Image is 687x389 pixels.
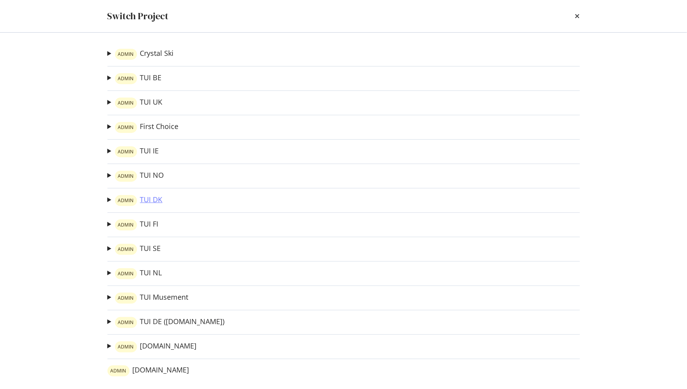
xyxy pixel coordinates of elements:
span: ADMIN [118,247,134,252]
div: warning label [115,49,137,60]
p: Since [DATE], Google has favored mobile crawl for all websites. For a more meaningful analysis, y... [110,231,588,240]
label: Advanced [199,251,234,265]
label: HTTP [110,288,134,302]
a: warning labelTUI FI [115,219,159,230]
a: warning labelTUI Musement [115,293,189,304]
a: warning labelTUI IE [115,146,159,157]
label: Allowed Domains [6,288,104,297]
span: ADMIN [118,52,134,57]
div: warning label [115,317,137,328]
div: Or type URLs from external file or Sitemaps: [104,159,594,166]
div: warning label [115,171,137,182]
a: warning labelCrystal Ski [115,49,174,60]
span: ADMIN [118,76,134,81]
a: warning labelTUI UK [115,98,163,109]
label: HTTP + HTTPS [162,322,206,336]
p: If you don't want to discover URLs outside of those listed in the files at these locations, set M... [110,204,588,210]
label: HTTP + HTTPS [162,362,206,376]
div: warning label [115,341,137,352]
summary: warning labelTUI NL [107,268,162,279]
summary: warning labelTUI BE [107,73,162,84]
summary: warning labelTUI UK [107,97,163,109]
a: Advanced Settings [180,240,221,247]
span: ADMIN [118,271,134,276]
span: ADMIN [118,345,134,349]
h3: Scope [12,56,588,66]
label: Start URLs [6,96,104,105]
a: warning labelTUI NL [115,268,162,279]
div: warning label [115,146,137,157]
textarea: [URL][DOMAIN_NAME] [110,96,588,121]
span: ADMIN [118,101,134,105]
summary: warning labelCrystal Ski [107,48,174,60]
div: warning label [115,73,137,84]
label: HTTP [110,322,134,336]
label: Blacklisted Domains [6,362,104,371]
a: warning labelFirst Choice [115,122,179,133]
span: ADMIN [118,149,134,154]
summary: warning labelTUI DK [107,195,163,206]
summary: warning labelTUI IE [107,146,159,157]
label: HTTPS [134,288,162,302]
div: warning label [115,244,137,255]
span: ADMIN [118,296,134,301]
summary: warning labelTUI SE [107,243,161,255]
p: You can configure User Agent in . [110,240,588,247]
button: Project Name [94,79,98,86]
button: Start URLs [94,98,98,105]
a: warning label[DOMAIN_NAME] [115,341,197,352]
label: Crawl Configuration [6,231,104,240]
div: warning label [115,268,137,279]
label: Desktop [167,251,199,265]
label: HTTPS [134,362,162,376]
summary: warning labelTUI DE ([DOMAIN_NAME]) [107,317,225,328]
summary: warning label[DOMAIN_NAME] [107,341,197,352]
label: and Subdomains [210,337,254,344]
span: ADMIN [118,125,134,130]
label: HTTP + HTTPS [162,288,206,302]
span: ADMIN [118,223,134,227]
a: warning labelTUI DE ([DOMAIN_NAME]) [115,317,225,328]
div: Or upload a file: [104,127,594,134]
label: HTTPS [134,322,162,336]
summary: warning labelTUI Musement [107,292,189,304]
div: warning label [115,122,137,133]
summary: warning labelTUI NO [107,170,164,182]
label: Crawl JS [6,273,104,282]
a: Advanced Settings [37,19,98,41]
span: ADMIN [111,369,126,373]
a: warning labelTUI DK [115,195,163,206]
button: Blacklisted Domains [94,365,98,371]
div: warning label [115,98,137,109]
a: Main [10,19,35,41]
span: ADMIN [118,174,134,179]
div: Switch Project [107,9,169,23]
div: warning label [115,293,137,304]
div: warning label [115,195,137,206]
p: Crawl JS is activated: [110,273,588,282]
a: warning labelTUI SE [115,244,161,255]
a: view JS configuration [155,275,200,282]
a: Domain Validation [100,19,160,41]
span: ADMIN [118,320,134,325]
label: HTTP [110,362,134,376]
div: warning label [115,219,137,230]
div: warning label [107,365,130,376]
a: HTML Extract [162,19,208,41]
summary: warning labelFirst Choice [107,122,179,133]
label: and Subdomains [210,303,254,310]
div: times [575,9,580,23]
a: Scheduling [210,19,252,41]
a: warning labelTUI BE [115,73,162,84]
a: warning label[DOMAIN_NAME] [107,365,189,376]
p: Fill only one of the three fields above [110,214,588,221]
button: Allowed Domains [94,291,98,297]
a: warning labelTUI NO [115,171,164,182]
div: TUI NL [6,8,22,16]
label: Project Name [6,76,104,86]
summary: warning labelTUI FI [107,219,159,230]
label: Mobile/Responsive [110,251,167,265]
span: ADMIN [118,198,134,203]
